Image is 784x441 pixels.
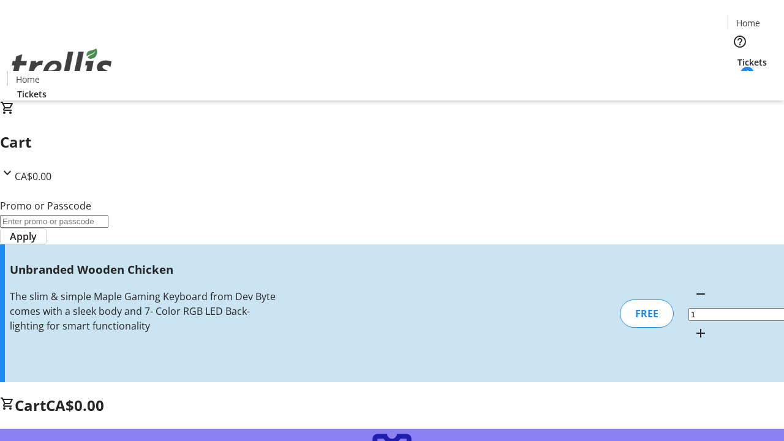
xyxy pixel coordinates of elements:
img: Orient E2E Organization q70Q7hIrxM's Logo [7,35,116,96]
span: Tickets [17,88,47,100]
h3: Unbranded Wooden Chicken [10,261,277,278]
a: Home [8,73,47,86]
div: FREE [620,300,674,328]
span: Home [736,17,760,29]
a: Tickets [7,88,56,100]
a: Home [728,17,767,29]
span: CA$0.00 [15,170,51,183]
span: CA$0.00 [46,395,104,415]
div: The slim & simple Maple Gaming Keyboard from Dev Byte comes with a sleek body and 7- Color RGB LE... [10,289,277,333]
button: Decrement by one [688,282,713,306]
a: Tickets [728,56,777,69]
span: Apply [10,229,37,244]
span: Home [16,73,40,86]
span: Tickets [737,56,767,69]
button: Increment by one [688,321,713,345]
button: Help [728,29,752,54]
button: Cart [728,69,752,93]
